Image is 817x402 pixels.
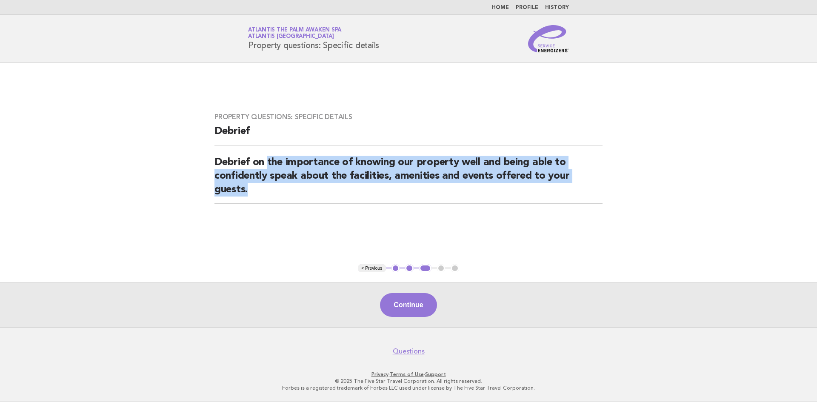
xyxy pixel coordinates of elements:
[492,5,509,10] a: Home
[545,5,569,10] a: History
[214,125,603,145] h2: Debrief
[390,371,424,377] a: Terms of Use
[148,371,669,378] p: · ·
[425,371,446,377] a: Support
[148,378,669,385] p: © 2025 The Five Star Travel Corporation. All rights reserved.
[419,264,431,273] button: 3
[391,264,400,273] button: 1
[248,28,379,50] h1: Property questions: Specific details
[148,385,669,391] p: Forbes is a registered trademark of Forbes LLC used under license by The Five Star Travel Corpora...
[516,5,538,10] a: Profile
[371,371,389,377] a: Privacy
[393,347,425,356] a: Questions
[380,293,437,317] button: Continue
[248,27,341,39] a: Atlantis The Palm Awaken SpaAtlantis [GEOGRAPHIC_DATA]
[214,156,603,204] h2: Debrief on the importance of knowing our property well and being able to confidently speak about ...
[528,25,569,52] img: Service Energizers
[405,264,414,273] button: 2
[248,34,334,40] span: Atlantis [GEOGRAPHIC_DATA]
[358,264,386,273] button: < Previous
[214,113,603,121] h3: Property questions: Specific details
